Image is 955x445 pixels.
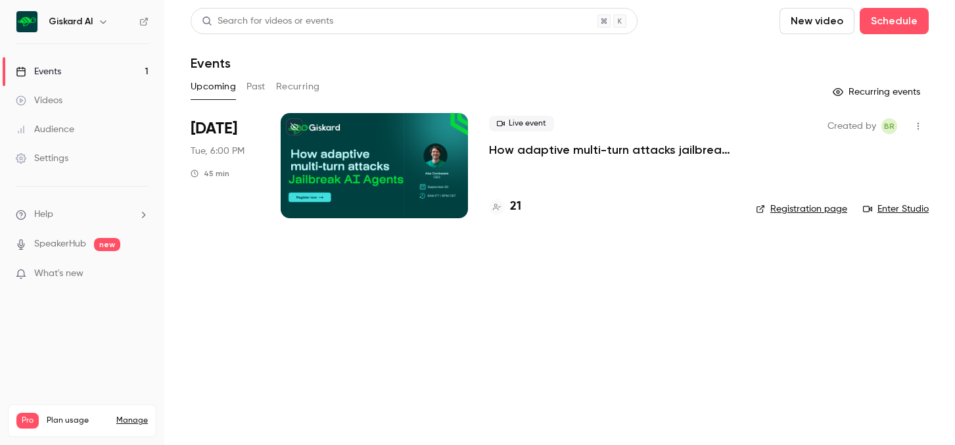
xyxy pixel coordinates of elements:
[202,14,333,28] div: Search for videos or events
[16,94,62,107] div: Videos
[34,237,86,251] a: SpeakerHub
[780,8,854,34] button: New video
[49,15,93,28] h6: Giskard AI
[884,118,895,134] span: BR
[16,152,68,165] div: Settings
[16,11,37,32] img: Giskard AI
[827,82,929,103] button: Recurring events
[16,65,61,78] div: Events
[94,238,120,251] span: new
[276,76,320,97] button: Recurring
[863,202,929,216] a: Enter Studio
[191,113,260,218] div: Sep 30 Tue, 12:00 PM (America/New York)
[510,198,521,216] h4: 21
[756,202,847,216] a: Registration page
[133,268,149,280] iframe: Noticeable Trigger
[827,118,876,134] span: Created by
[489,198,521,216] a: 21
[116,415,148,426] a: Manage
[246,76,266,97] button: Past
[191,145,245,158] span: Tue, 6:00 PM
[47,415,108,426] span: Plan usage
[16,123,74,136] div: Audience
[16,413,39,429] span: Pro
[860,8,929,34] button: Schedule
[191,76,236,97] button: Upcoming
[34,267,83,281] span: What's new
[191,55,231,71] h1: Events
[191,118,237,139] span: [DATE]
[16,208,149,222] li: help-dropdown-opener
[881,118,897,134] span: Blanca Rivera
[34,208,53,222] span: Help
[489,142,735,158] a: How adaptive multi-turn attacks jailbreak AI Agents
[191,168,229,179] div: 45 min
[489,116,554,131] span: Live event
